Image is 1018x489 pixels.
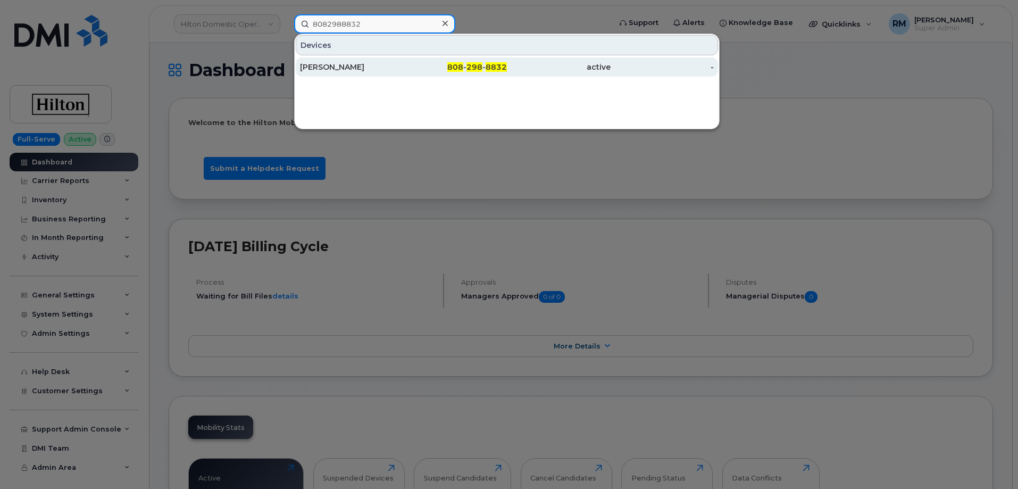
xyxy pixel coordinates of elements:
div: active [507,62,611,72]
span: 8832 [486,62,507,72]
div: - - [404,62,507,72]
div: - [611,62,714,72]
div: Devices [296,35,718,55]
a: [PERSON_NAME]808-298-8832active- [296,57,718,77]
span: 808 [447,62,463,72]
div: [PERSON_NAME] [300,62,404,72]
iframe: Messenger Launcher [972,443,1010,481]
span: 298 [466,62,482,72]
